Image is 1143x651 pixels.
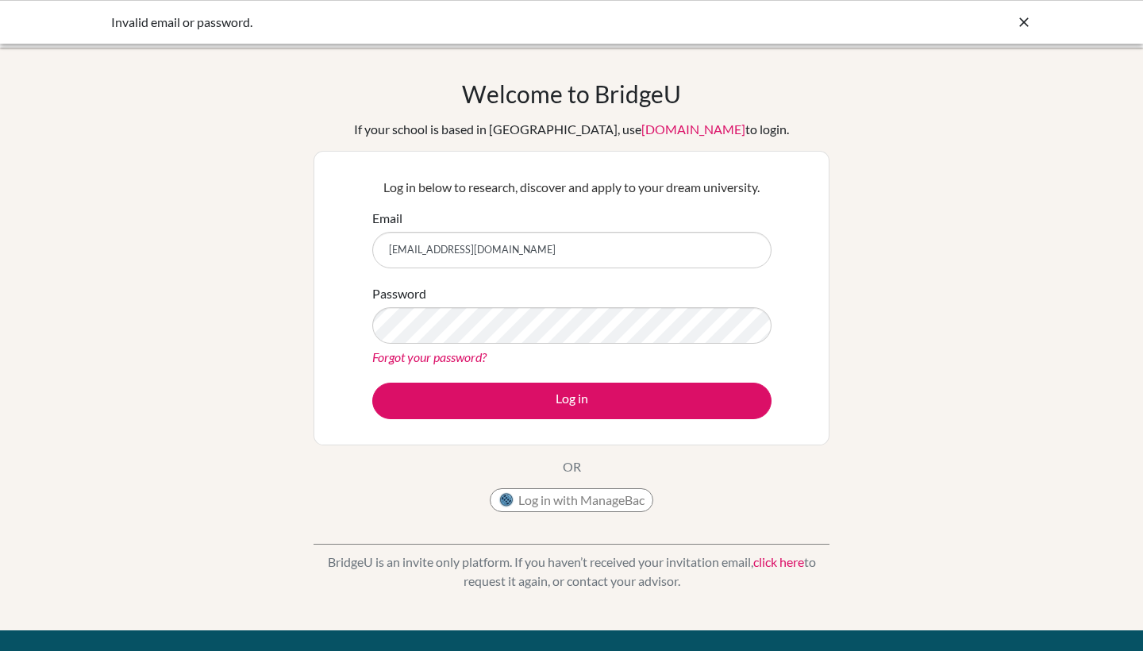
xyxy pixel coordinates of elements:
[372,383,772,419] button: Log in
[641,121,745,137] a: [DOMAIN_NAME]
[462,79,681,108] h1: Welcome to BridgeU
[354,120,789,139] div: If your school is based in [GEOGRAPHIC_DATA], use to login.
[753,554,804,569] a: click here
[372,284,426,303] label: Password
[490,488,653,512] button: Log in with ManageBac
[372,178,772,197] p: Log in below to research, discover and apply to your dream university.
[314,553,829,591] p: BridgeU is an invite only platform. If you haven’t received your invitation email, to request it ...
[563,457,581,476] p: OR
[372,349,487,364] a: Forgot your password?
[372,209,402,228] label: Email
[111,13,794,32] div: Invalid email or password.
